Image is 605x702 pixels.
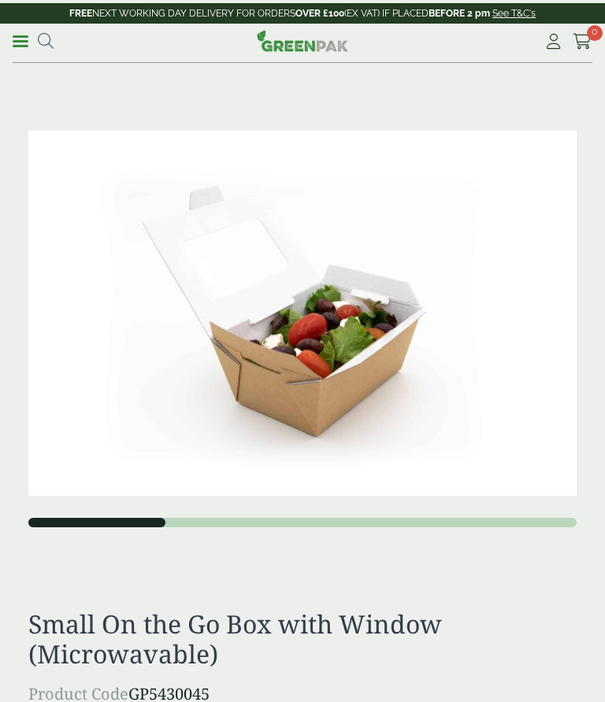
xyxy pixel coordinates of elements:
button: 1 of 4 [28,518,165,527]
img: 3 SML Food To Go Win Food [28,131,577,496]
strong: BEFORE 2 pm [429,8,490,19]
h1: Small On the Go Box with Window (Microwavable) [28,609,577,670]
button: 4 of 4 [440,518,577,527]
a: 0 [573,30,592,54]
a: See T&C's [492,8,536,19]
strong: OVER £100 [295,8,344,19]
button: 2 of 4 [165,518,302,527]
i: Cart [573,34,592,50]
img: GreenPak Supplies [257,30,348,52]
i: My Account [544,34,563,50]
button: 3 of 4 [302,518,440,527]
span: 0 [587,25,603,41]
strong: FREE [69,8,92,19]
